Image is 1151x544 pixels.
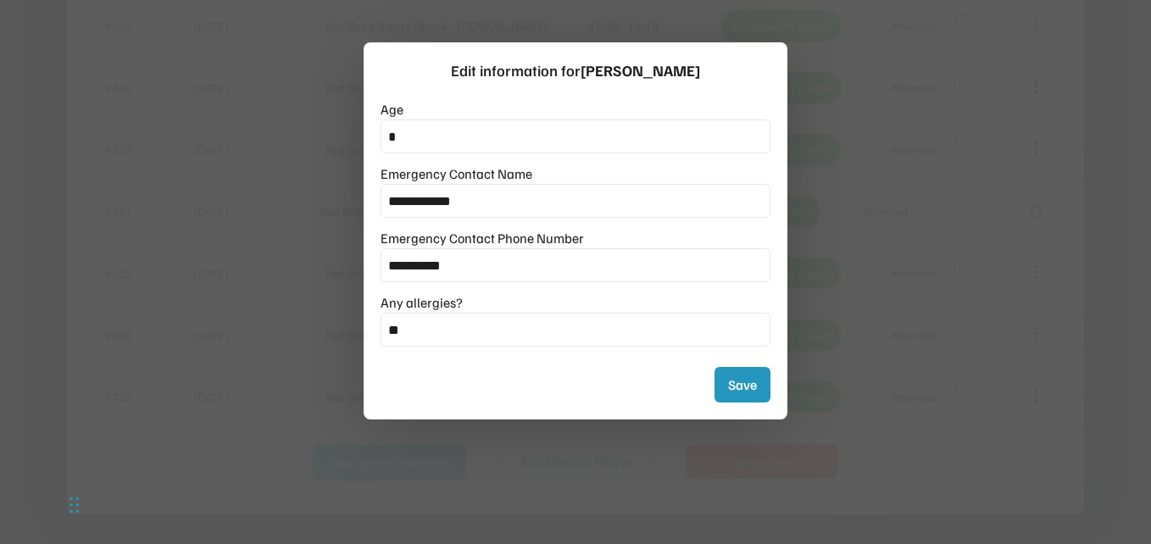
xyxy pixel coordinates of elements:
div: Edit information for [451,59,700,82]
button: Save [715,367,770,402]
div: Any allergies? [381,292,463,313]
strong: [PERSON_NAME] [581,61,700,80]
div: Emergency Contact Name [381,164,532,184]
div: Age [381,99,403,119]
div: Emergency Contact Phone Number [381,228,584,248]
